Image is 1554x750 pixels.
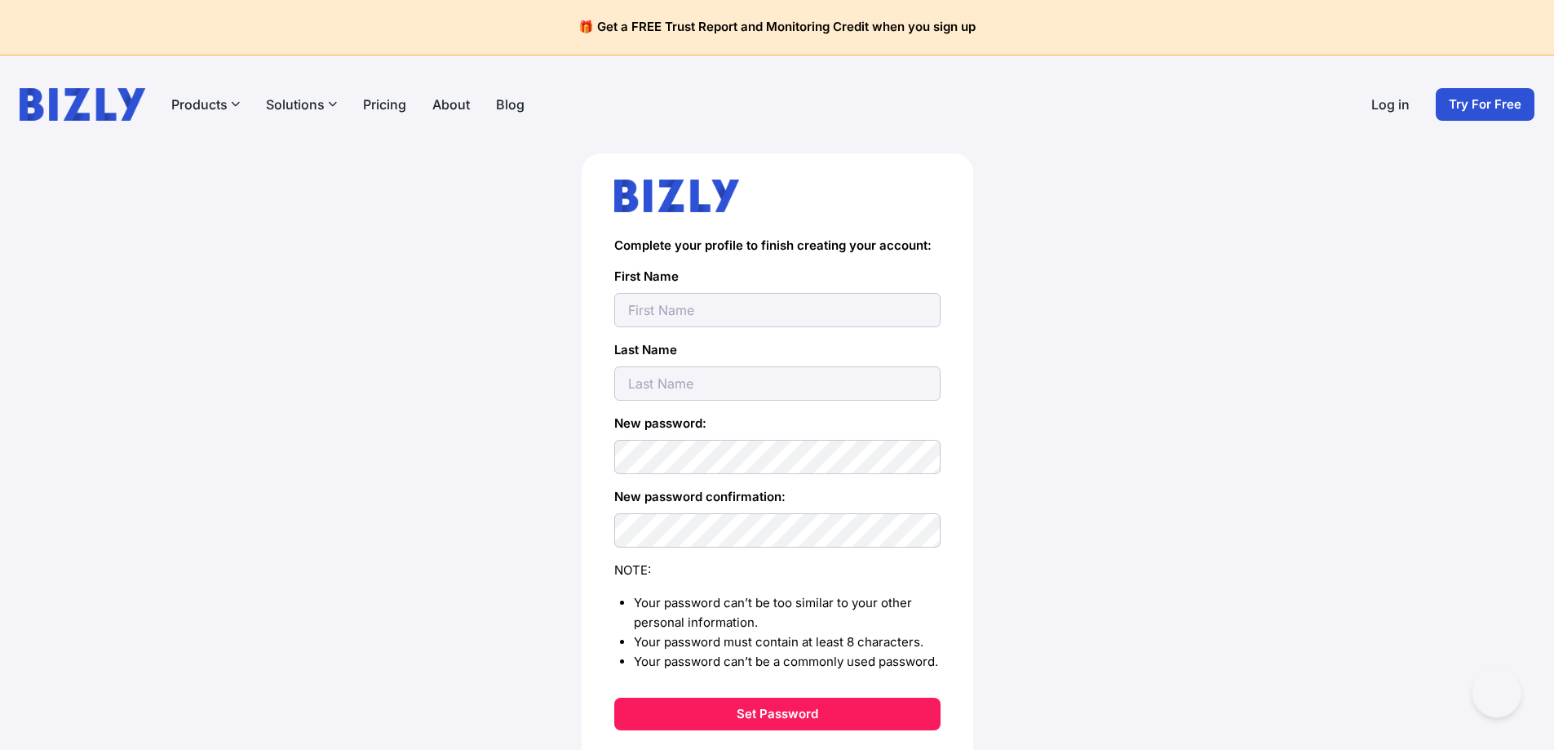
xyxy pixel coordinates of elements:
[614,267,941,286] label: First Name
[496,95,525,114] a: Blog
[614,238,941,254] h4: Complete your profile to finish creating your account:
[266,95,337,114] button: Solutions
[634,593,941,632] li: Your password can’t be too similar to your other personal information.
[432,95,470,114] a: About
[614,366,941,401] input: Last Name
[1371,95,1410,114] a: Log in
[1472,668,1521,717] iframe: Toggle Customer Support
[614,487,941,507] label: New password confirmation:
[634,652,941,672] li: Your password can’t be a commonly used password.
[1436,88,1534,121] a: Try For Free
[614,561,941,580] div: NOTE:
[614,698,941,730] button: Set Password
[171,95,240,114] button: Products
[634,632,941,652] li: Your password must contain at least 8 characters.
[614,414,941,433] label: New password:
[614,180,740,212] img: bizly_logo.svg
[614,293,941,327] input: First Name
[363,95,406,114] a: Pricing
[20,20,1534,35] h4: 🎁 Get a FREE Trust Report and Monitoring Credit when you sign up
[614,340,941,360] label: Last Name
